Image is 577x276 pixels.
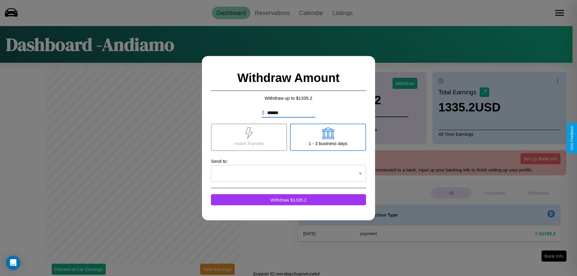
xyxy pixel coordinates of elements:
[262,109,264,116] p: $
[211,194,366,205] button: Withdraw $1335.2
[570,126,574,150] div: Give Feedback
[211,94,366,102] p: Withdraw up to $ 1335.2
[211,65,366,91] h2: Withdraw Amount
[234,139,264,147] p: Insant Transfer
[309,139,347,147] p: 1 - 3 business days
[6,256,20,270] div: Open Intercom Messenger
[211,157,366,165] p: Send to:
